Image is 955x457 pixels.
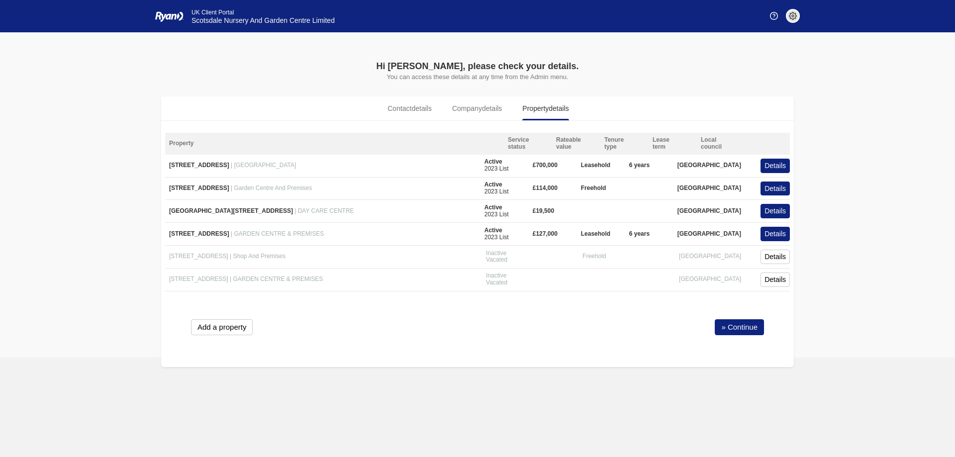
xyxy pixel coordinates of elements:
[761,182,790,196] button: Details
[484,204,502,211] span: Active
[486,250,506,257] span: Inactive
[715,319,764,335] a: » Continue
[533,208,554,215] span: £19,500
[486,279,507,286] span: Vacated
[533,185,558,192] span: £114,000
[169,253,228,260] span: [STREET_ADDRESS]
[522,103,569,114] span: Property
[533,231,558,238] span: £127,000
[230,253,286,260] span: | Shop And Premises
[452,103,502,114] span: Company
[444,96,510,120] a: Companydetails
[770,12,778,20] img: Help
[191,9,234,16] span: UK Client Portal
[484,204,509,218] div: 2023 List
[679,253,741,260] span: [GEOGRAPHIC_DATA]
[582,253,606,260] span: Freehold
[549,104,569,112] span: details
[482,104,502,112] span: details
[504,137,552,151] div: Service status
[169,230,229,237] span: [STREET_ADDRESS]
[191,319,253,335] button: Add a property
[552,137,600,151] div: Rateable value
[789,12,797,20] img: settings
[165,137,504,151] div: Property
[169,162,229,169] span: [STREET_ADDRESS]
[169,184,229,191] span: [STREET_ADDRESS]
[169,207,293,214] span: [GEOGRAPHIC_DATA][STREET_ADDRESS]
[581,162,610,169] span: Leasehold
[600,137,649,151] div: Tenure type
[484,227,509,241] div: 2023 List
[581,231,610,238] span: Leasehold
[629,162,650,169] span: 6 years
[679,276,741,283] span: [GEOGRAPHIC_DATA]
[677,162,741,169] span: [GEOGRAPHIC_DATA]
[484,158,502,165] span: Active
[412,104,432,112] span: details
[484,182,509,195] div: 2023 List
[486,256,507,263] span: Vacated
[761,250,790,264] button: Details
[484,181,502,188] span: Active
[761,273,790,287] button: Details
[581,185,606,192] span: Freehold
[484,159,509,173] div: 2023 List
[677,185,741,192] span: [GEOGRAPHIC_DATA]
[231,184,312,191] span: | Garden Centre And Premises
[294,207,354,214] span: | DAY CARE CENTRE
[761,159,790,173] button: Details
[486,272,506,279] span: Inactive
[269,60,686,73] div: Hi [PERSON_NAME], please check your details.
[231,162,296,169] span: | [GEOGRAPHIC_DATA]
[629,231,650,238] span: 6 years
[484,227,502,234] span: Active
[231,230,324,237] span: | GARDEN CENTRE & PREMISES
[761,204,790,218] button: Details
[533,162,558,169] span: £700,000
[230,275,323,282] span: | GARDEN CENTRE & PREMISES
[697,137,745,151] div: Local council
[761,227,790,241] button: Details
[677,231,741,238] span: [GEOGRAPHIC_DATA]
[649,137,697,151] div: Lease term
[169,275,228,282] span: [STREET_ADDRESS]
[379,96,440,120] a: Contactdetails
[514,96,577,120] a: Propertydetails
[269,73,686,81] p: You can access these details at any time from the Admin menu.
[677,208,741,215] span: [GEOGRAPHIC_DATA]
[191,16,335,24] span: Scotsdale Nursery And Garden Centre Limited
[387,103,432,114] span: Contact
